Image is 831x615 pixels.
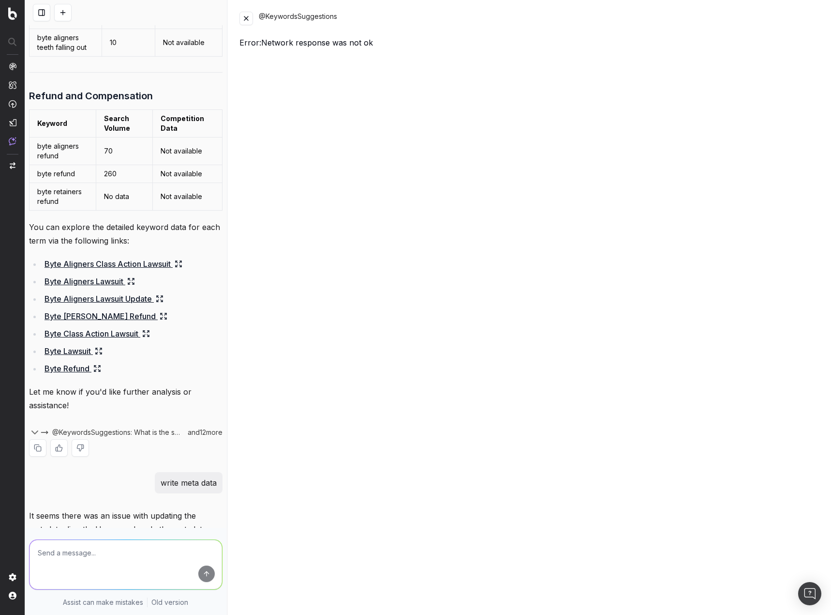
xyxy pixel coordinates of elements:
img: Studio [9,119,16,126]
a: Old version [151,598,188,607]
h3: Refund and Compensation [29,88,223,104]
td: 10 [102,29,155,57]
td: Not available [152,138,222,165]
img: Activation [9,100,16,108]
td: byte aligners teeth falling out [30,29,102,57]
img: My account [9,592,16,600]
td: No data [96,183,152,211]
p: Assist can make mistakes [63,598,143,607]
td: Not available [155,29,222,57]
td: 260 [96,165,152,183]
a: Byte Lawsuit [45,344,103,358]
div: and 12 more [183,428,223,437]
div: @KeywordsSuggestions [259,12,819,25]
div: Error: Network response was not ok [239,37,819,48]
td: byte refund [30,165,96,183]
a: Byte Aligners Class Action Lawsuit [45,257,182,271]
img: Switch project [10,162,15,169]
p: It seems there was an issue with updating the metadata directly. However, here's the metadata you... [29,509,223,550]
td: Competition Data [152,110,222,138]
p: You can explore the detailed keyword data for each term via the following links: [29,220,223,247]
td: Not available [152,183,222,211]
img: Botify logo [8,7,17,20]
div: Open Intercom Messenger [798,582,821,605]
a: Byte Refund [45,362,101,375]
span: @KeywordsSuggestions: What is the search volume and competition for this keyword? for "byte align... [52,428,183,437]
td: Not available [152,165,222,183]
img: Assist [9,137,16,145]
img: Analytics [9,62,16,70]
td: Keyword [30,110,96,138]
a: Byte Class Action Lawsuit [45,327,150,340]
button: @KeywordsSuggestions: What is the search volume and competition for this keyword? for "byte align... [41,428,183,437]
img: Setting [9,573,16,581]
p: write meta data [161,476,217,490]
td: byte retainers refund [30,183,96,211]
td: 70 [96,138,152,165]
a: Byte Aligners Lawsuit [45,275,135,288]
p: Let me know if you'd like further analysis or assistance! [29,385,223,412]
a: Byte [PERSON_NAME] Refund [45,309,167,323]
td: byte aligners refund [30,138,96,165]
td: Search Volume [96,110,152,138]
a: Byte Aligners Lawsuit Update [45,292,163,306]
img: Intelligence [9,81,16,89]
